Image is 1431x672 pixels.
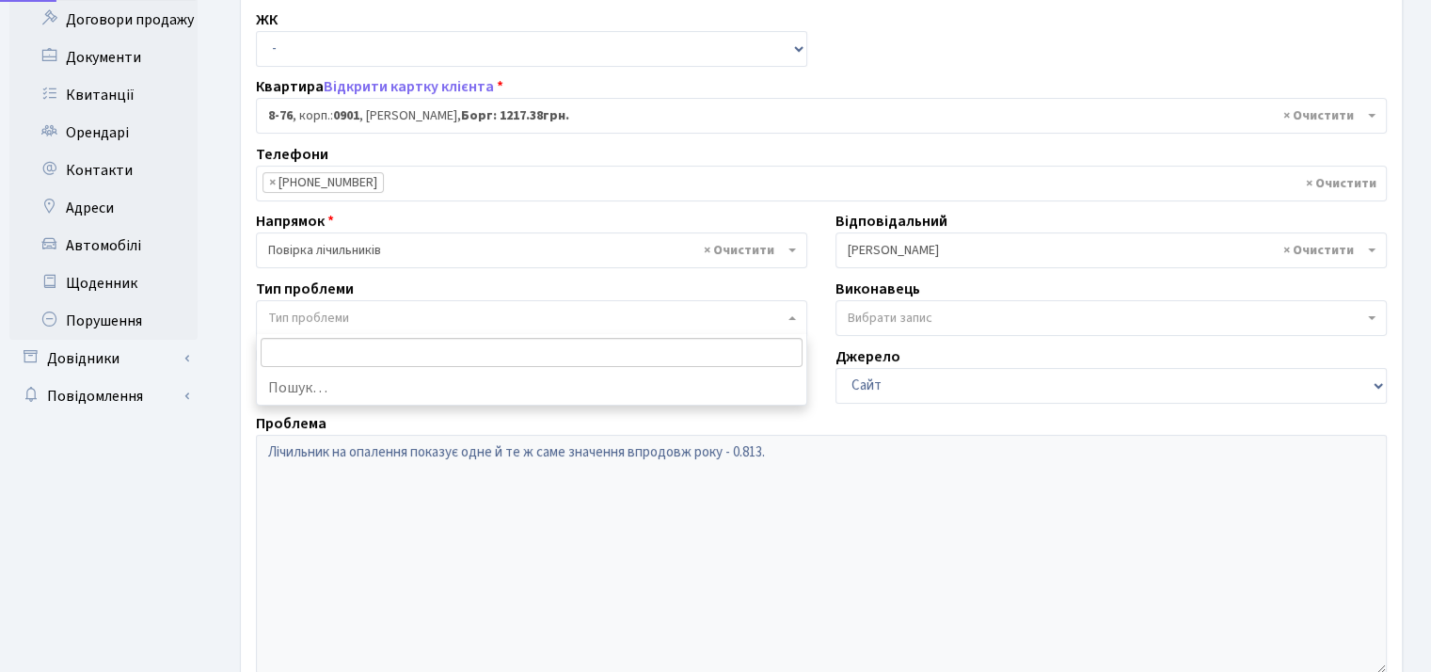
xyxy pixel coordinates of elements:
[835,278,920,300] label: Виконавець
[9,152,198,189] a: Контакти
[256,8,278,31] label: ЖК
[333,106,359,125] b: 0901
[256,278,354,300] label: Тип проблеми
[257,371,806,405] li: Пошук…
[9,227,198,264] a: Автомобілі
[256,98,1387,134] span: <b>8-76</b>, корп.: <b>0901</b>, Сльота Максим Русланович, <b>Борг: 1217.38грн.</b>
[268,309,349,328] span: Тип проблеми
[269,173,276,192] span: ×
[835,232,1387,268] span: Літвиненко Дмитро
[704,241,774,260] span: Видалити всі елементи
[1306,174,1376,193] span: Видалити всі елементи
[256,143,328,166] label: Телефони
[835,210,947,232] label: Відповідальний
[9,114,198,152] a: Орендарі
[1283,241,1354,260] span: Видалити всі елементи
[256,75,503,98] label: Квартира
[268,106,293,125] b: 8-76
[835,345,900,368] label: Джерело
[848,309,932,328] span: Вибрати запис
[9,1,198,39] a: Договори продажу
[9,264,198,302] a: Щоденник
[9,39,198,76] a: Документи
[256,210,334,232] label: Напрямок
[9,340,198,377] a: Довідники
[9,377,198,415] a: Повідомлення
[9,189,198,227] a: Адреси
[256,232,807,268] span: Повірка лічильників
[9,76,198,114] a: Квитанції
[268,106,1363,125] span: <b>8-76</b>, корп.: <b>0901</b>, Сльота Максим Русланович, <b>Борг: 1217.38грн.</b>
[848,241,1363,260] span: Літвиненко Дмитро
[461,106,569,125] b: Борг: 1217.38грн.
[324,76,494,97] a: Відкрити картку клієнта
[268,241,784,260] span: Повірка лічильників
[9,302,198,340] a: Порушення
[256,412,326,435] label: Проблема
[262,172,384,193] li: +380971374645
[1283,106,1354,125] span: Видалити всі елементи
